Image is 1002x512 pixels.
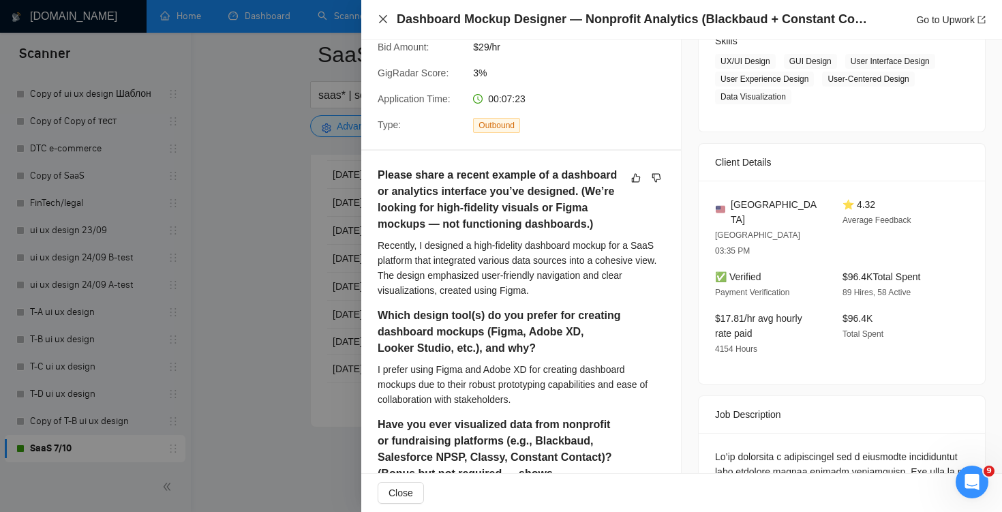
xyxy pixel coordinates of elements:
[715,54,776,69] span: UX/UI Design
[916,14,986,25] a: Go to Upworkexport
[631,172,641,183] span: like
[716,205,725,214] img: 🇺🇸
[842,215,911,225] span: Average Feedback
[715,144,969,181] div: Client Details
[378,42,429,52] span: Bid Amount:
[842,199,875,210] span: ⭐ 4.32
[378,14,389,25] button: Close
[715,35,738,46] span: Skills
[473,40,678,55] span: $29/hr
[822,72,914,87] span: User-Centered Design
[977,16,986,24] span: export
[473,118,520,133] span: Outbound
[715,344,757,354] span: 4154 Hours
[628,170,644,186] button: like
[715,230,800,256] span: [GEOGRAPHIC_DATA] 03:35 PM
[715,288,789,297] span: Payment Verification
[715,89,791,104] span: Data Visualization
[473,65,678,80] span: 3%
[842,288,911,297] span: 89 Hires, 58 Active
[378,238,665,298] div: Recently, I designed a high-fidelity dashboard mockup for a SaaS platform that integrated various...
[648,170,665,186] button: dislike
[842,271,920,282] span: $96.4K Total Spent
[473,94,483,104] span: clock-circle
[378,119,401,130] span: Type:
[715,313,802,339] span: $17.81/hr avg hourly rate paid
[845,54,935,69] span: User Interface Design
[984,466,995,477] span: 9
[378,14,389,25] span: close
[842,329,883,339] span: Total Spent
[378,482,424,504] button: Close
[378,93,451,104] span: Application Time:
[715,271,761,282] span: ✅ Verified
[842,313,872,324] span: $96.4K
[378,362,665,407] div: I prefer using Figma and Adobe XD for creating dashboard mockups due to their robust prototyping ...
[715,396,969,433] div: Job Description
[389,485,413,500] span: Close
[378,67,449,78] span: GigRadar Score:
[378,307,622,357] h5: Which design tool(s) do you prefer for creating dashboard mockups (Figma, Adobe XD, Looker Studio...
[652,172,661,183] span: dislike
[784,54,837,69] span: GUI Design
[378,167,622,232] h5: Please share a recent example of a dashboard or analytics interface you’ve designed. (We’re looki...
[715,72,814,87] span: User Experience Design
[488,93,526,104] span: 00:07:23
[378,417,622,498] h5: Have you ever visualized data from nonprofit or fundraising platforms (e.g., Blackbaud, Salesforc...
[956,466,988,498] iframe: Intercom live chat
[731,197,821,227] span: [GEOGRAPHIC_DATA]
[397,11,867,28] h4: Dashboard Mockup Designer — Nonprofit Analytics (Blackbaud + Constant Contact + Meta + FundraiseUp)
